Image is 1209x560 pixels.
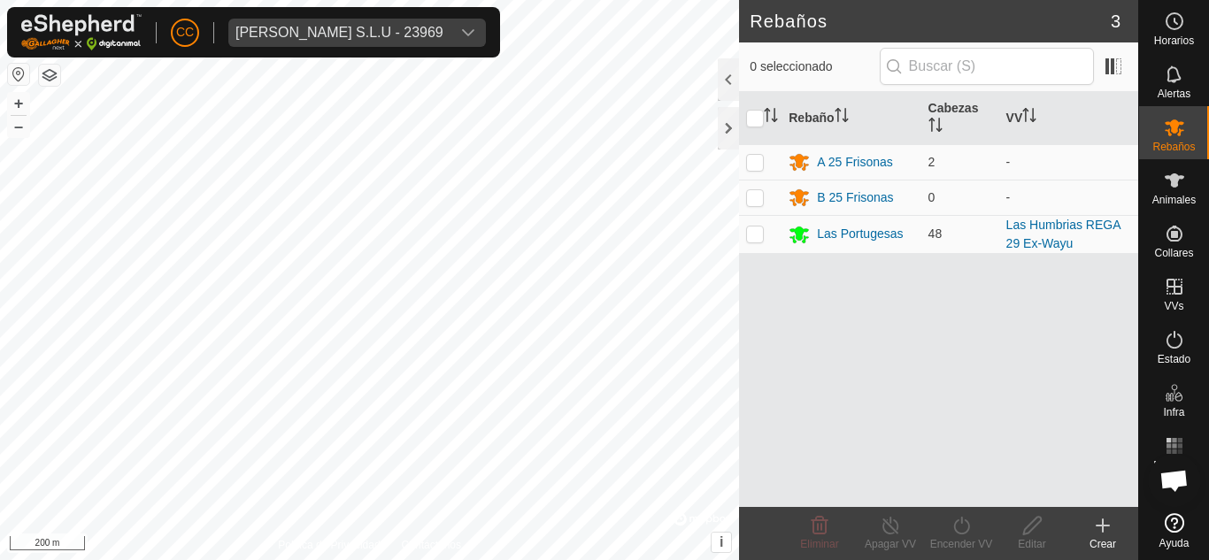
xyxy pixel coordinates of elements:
span: 2 [928,155,936,169]
a: Las Humbrias REGA 29 Ex-Wayu [1006,218,1120,250]
td: - [999,144,1138,180]
div: [PERSON_NAME] S.L.U - 23969 [235,26,443,40]
p-sorticon: Activar para ordenar [928,120,943,134]
div: Encender VV [926,536,997,552]
p-sorticon: Activar para ordenar [1022,111,1036,125]
th: VV [999,92,1138,145]
div: Crear [1067,536,1138,552]
th: Cabezas [921,92,999,145]
button: Capas del Mapa [39,65,60,86]
button: – [8,116,29,137]
span: Estado [1158,354,1190,364]
div: Chat abierto [1148,454,1201,507]
span: 48 [928,226,943,241]
span: Ayuda [1159,538,1190,548]
span: Animales [1152,195,1196,205]
span: i [720,534,723,549]
span: 3 [1111,8,1120,35]
input: Buscar (S) [880,48,1094,85]
span: Infra [1163,407,1184,418]
span: Horarios [1154,35,1194,46]
p-sorticon: Activar para ordenar [764,111,778,125]
div: B 25 Frisonas [817,188,893,207]
a: Ayuda [1139,506,1209,556]
td: - [999,180,1138,215]
div: A 25 Frisonas [817,153,893,172]
span: 0 [928,190,936,204]
a: Política de Privacidad [278,537,380,553]
span: Rebaños [1152,142,1195,152]
span: Collares [1154,248,1193,258]
div: Apagar VV [855,536,926,552]
button: Restablecer Mapa [8,64,29,85]
div: dropdown trigger [450,19,486,47]
a: Contáctenos [402,537,461,553]
div: Editar [997,536,1067,552]
button: i [712,533,731,552]
th: Rebaño [782,92,920,145]
span: 0 seleccionado [750,58,879,76]
span: Mapa de Calor [1144,460,1205,481]
span: Vilma Labra S.L.U - 23969 [228,19,450,47]
img: Logo Gallagher [21,14,142,50]
button: + [8,93,29,114]
span: VVs [1164,301,1183,311]
p-sorticon: Activar para ordenar [835,111,849,125]
div: Las Portugesas [817,225,903,243]
h2: Rebaños [750,11,1111,32]
span: CC [176,23,194,42]
span: Eliminar [800,538,838,550]
span: Alertas [1158,88,1190,99]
